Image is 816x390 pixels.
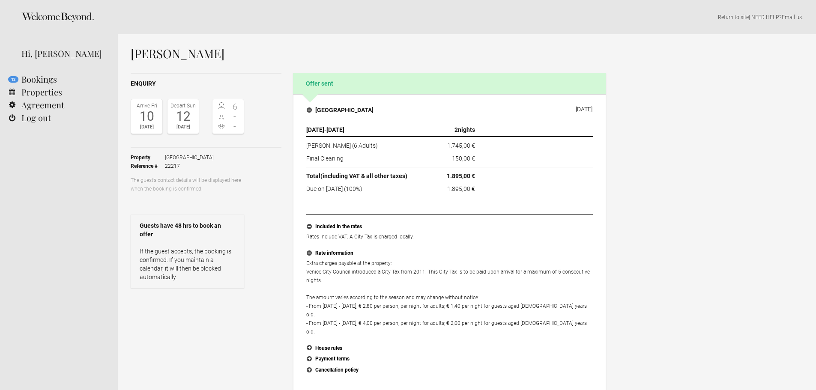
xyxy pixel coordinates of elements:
[170,101,197,110] div: Depart Sun
[306,248,593,259] button: Rate information
[8,76,18,83] flynt-notification-badge: 12
[165,162,214,170] span: 22217
[131,47,606,60] h1: [PERSON_NAME]
[306,259,593,336] p: Extra charges payable at the property: Venice City Council introduced a City Tax from 2011. This ...
[133,123,160,131] div: [DATE]
[306,232,593,241] p: Rates include VAT. A City Tax is charged locally.
[131,153,165,162] strong: Property
[293,73,606,94] h2: Offer sent
[306,167,421,183] th: Total
[170,123,197,131] div: [DATE]
[307,106,374,114] h4: [GEOGRAPHIC_DATA]
[306,365,593,376] button: Cancellation policy
[140,221,235,238] strong: Guests have 48 hrs to book an offer
[133,110,160,123] div: 10
[306,126,324,133] span: [DATE]
[300,101,599,119] button: [GEOGRAPHIC_DATA] [DATE]
[131,79,281,88] h2: Enquiry
[306,221,593,232] button: Included in the rates
[452,155,475,162] flynt-currency: 150,00 €
[140,247,235,281] p: If the guest accepts, the booking is confirmed. If you maintain a calendar, it will then be block...
[782,14,802,21] a: Email us
[306,343,593,354] button: House rules
[421,123,478,137] th: nights
[320,173,407,179] span: (including VAT & all other taxes)
[133,101,160,110] div: Arrive Fri
[576,106,592,113] div: [DATE]
[306,123,421,137] th: -
[165,153,214,162] span: [GEOGRAPHIC_DATA]
[131,162,165,170] strong: Reference #
[718,14,749,21] a: Return to site
[170,110,197,123] div: 12
[306,137,421,152] td: [PERSON_NAME] (6 Adults)
[447,185,475,192] flynt-currency: 1.895,00 €
[131,176,244,193] p: The guest’s contact details will be displayed here when the booking is confirmed.
[447,173,475,179] flynt-currency: 1.895,00 €
[228,122,242,131] span: -
[326,126,344,133] span: [DATE]
[306,354,593,365] button: Payment terms
[21,47,105,60] div: Hi, [PERSON_NAME]
[454,126,458,133] span: 2
[228,102,242,111] span: 6
[447,142,475,149] flynt-currency: 1.745,00 €
[228,112,242,121] span: -
[306,152,421,167] td: Final Cleaning
[131,13,803,21] p: | NEED HELP? .
[306,182,421,193] td: Due on [DATE] (100%)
